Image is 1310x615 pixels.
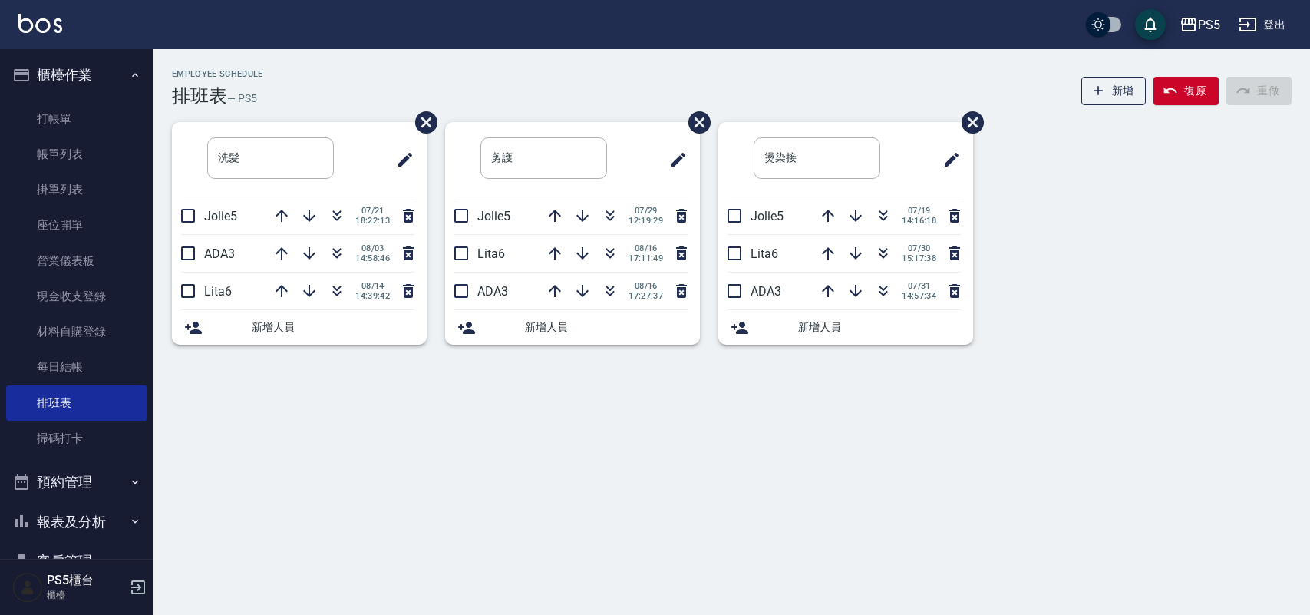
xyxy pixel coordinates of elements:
[355,206,390,216] span: 07/21
[355,253,390,263] span: 14:58:46
[754,137,880,179] input: 排版標題
[629,206,663,216] span: 07/29
[47,588,125,602] p: 櫃檯
[1081,77,1147,105] button: 新增
[252,319,414,336] span: 新增人員
[6,541,147,581] button: 客戶管理
[798,319,961,336] span: 新增人員
[12,572,43,603] img: Person
[6,137,147,172] a: 帳單列表
[629,281,663,291] span: 08/16
[751,246,778,261] span: Lita6
[227,91,257,107] h6: — PS5
[6,172,147,207] a: 掛單列表
[355,281,390,291] span: 08/14
[902,291,936,301] span: 14:57:34
[902,243,936,253] span: 07/30
[6,279,147,314] a: 現金收支登錄
[355,243,390,253] span: 08/03
[6,462,147,502] button: 預約管理
[6,101,147,137] a: 打帳單
[1198,15,1220,35] div: PS5
[902,253,936,263] span: 15:17:38
[6,421,147,456] a: 掃碼打卡
[172,310,427,345] div: 新增人員
[204,209,237,223] span: Jolie5
[18,14,62,33] img: Logo
[480,137,607,179] input: 排版標題
[172,85,227,107] h3: 排班表
[47,573,125,588] h5: PS5櫃台
[629,216,663,226] span: 12:19:29
[6,207,147,243] a: 座位開單
[355,291,390,301] span: 14:39:42
[718,310,973,345] div: 新增人員
[6,314,147,349] a: 材料自購登錄
[6,349,147,385] a: 每日結帳
[6,385,147,421] a: 排班表
[445,310,700,345] div: 新增人員
[6,243,147,279] a: 營業儀表板
[902,206,936,216] span: 07/19
[6,502,147,542] button: 報表及分析
[404,100,440,145] span: 刪除班表
[477,209,510,223] span: Jolie5
[660,141,688,178] span: 修改班表的標題
[387,141,414,178] span: 修改班表的標題
[902,281,936,291] span: 07/31
[629,253,663,263] span: 17:11:49
[1173,9,1226,41] button: PS5
[629,291,663,301] span: 17:27:37
[6,55,147,95] button: 櫃檯作業
[207,137,334,179] input: 排版標題
[902,216,936,226] span: 14:16:18
[525,319,688,336] span: 新增人員
[204,284,232,299] span: Lita6
[751,284,781,299] span: ADA3
[355,216,390,226] span: 18:22:13
[629,243,663,253] span: 08/16
[933,141,961,178] span: 修改班表的標題
[477,284,508,299] span: ADA3
[172,69,263,79] h2: Employee Schedule
[1135,9,1166,40] button: save
[751,209,784,223] span: Jolie5
[477,246,505,261] span: Lita6
[1232,11,1292,39] button: 登出
[1153,77,1219,105] button: 復原
[677,100,713,145] span: 刪除班表
[950,100,986,145] span: 刪除班表
[204,246,235,261] span: ADA3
